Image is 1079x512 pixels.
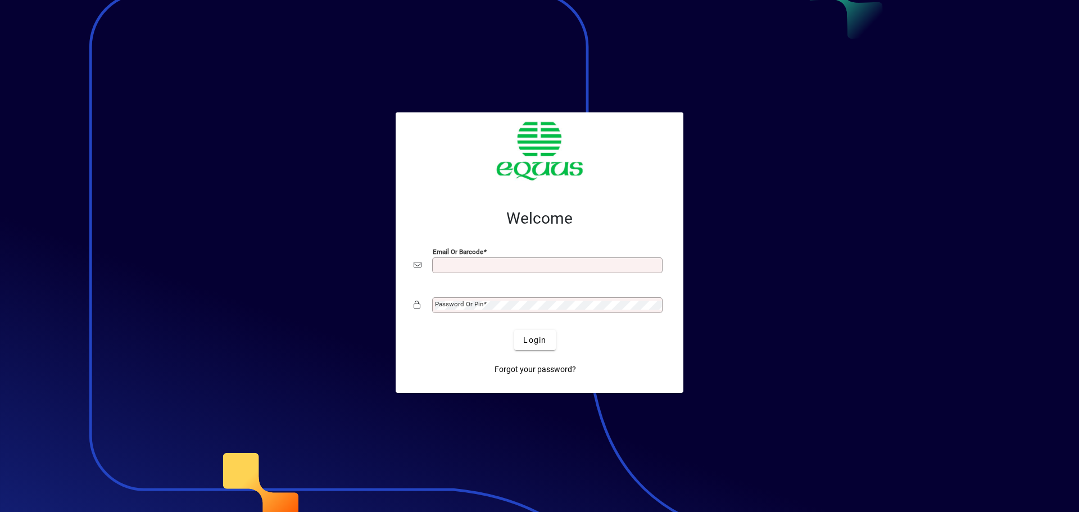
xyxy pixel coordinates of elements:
mat-label: Password or Pin [435,300,483,308]
span: Login [523,334,546,346]
mat-label: Email or Barcode [433,248,483,256]
h2: Welcome [414,209,665,228]
button: Login [514,330,555,350]
span: Forgot your password? [495,364,576,375]
a: Forgot your password? [490,359,581,379]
